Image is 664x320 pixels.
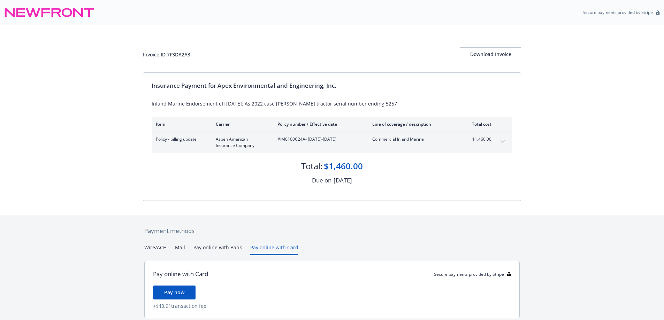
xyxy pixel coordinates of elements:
[216,136,266,149] span: Aspen American Insurance Company
[583,9,653,15] p: Secure payments provided by Stripe
[460,48,521,61] div: Download Invoice
[372,121,454,127] div: Line of coverage / description
[216,121,266,127] div: Carrier
[175,244,185,255] button: Mail
[372,136,454,142] span: Commercial Inland Marine
[153,270,208,279] div: Pay online with Card
[164,289,184,296] span: Pay now
[434,271,511,277] div: Secure payments provided by Stripe
[152,132,512,153] div: Policy - billing updateAspen American Insurance Company#IM0100C24A- [DATE]-[DATE]Commercial Inlan...
[156,121,205,127] div: Item
[144,226,520,235] div: Payment methods
[497,136,508,147] button: expand content
[152,81,512,90] div: Insurance Payment for Apex Environmental and Engineering, Inc.
[153,286,196,299] button: Pay now
[312,176,331,185] div: Due on
[334,176,352,185] div: [DATE]
[152,100,512,107] div: Inland Marine Endorsement eff [DATE]: As 2022 case [PERSON_NAME] tractor serial number ending 5257
[144,244,167,255] button: Wire/ACH
[277,121,361,127] div: Policy number / Effective date
[465,121,491,127] div: Total cost
[156,136,205,142] span: Policy - billing update
[250,244,298,255] button: Pay online with Card
[301,160,322,172] div: Total:
[324,160,363,172] div: $1,460.00
[143,51,190,58] div: Invoice ID: 7F3DA2A3
[465,136,491,142] span: $1,460.00
[460,47,521,61] button: Download Invoice
[193,244,242,255] button: Pay online with Bank
[153,302,511,310] div: + $43.91 transaction fee
[277,136,361,142] span: #IM0100C24A - [DATE]-[DATE]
